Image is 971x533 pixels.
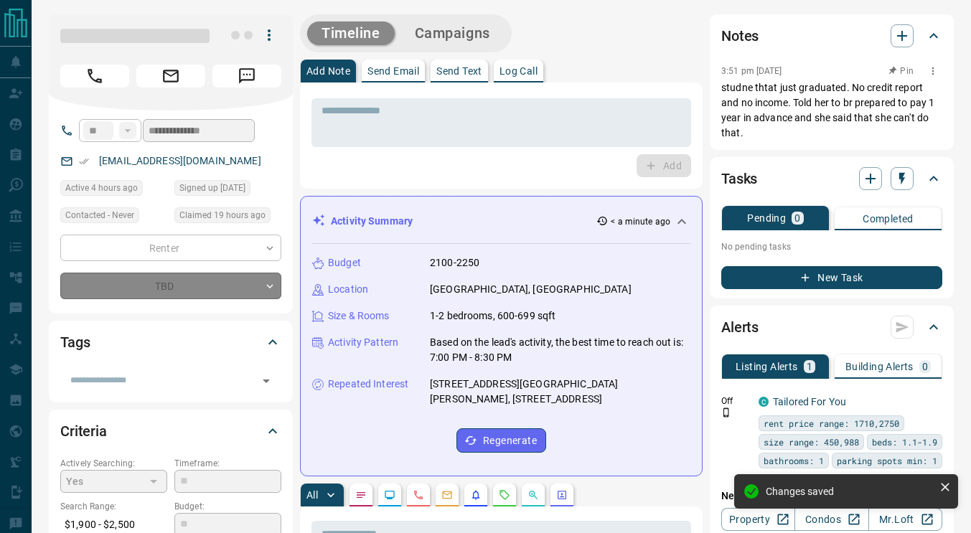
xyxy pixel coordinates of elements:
[721,161,942,196] div: Tasks
[174,500,281,513] p: Budget:
[60,65,129,88] span: Call
[65,208,134,222] span: Contacted - Never
[436,66,482,76] p: Send Text
[747,213,786,223] p: Pending
[881,65,922,77] button: Pin
[721,316,759,339] h2: Alerts
[721,395,750,407] p: Off
[721,167,757,190] h2: Tasks
[721,24,759,47] h2: Notes
[430,308,555,324] p: 1-2 bedrooms, 600-699 sqft
[355,489,367,501] svg: Notes
[766,486,934,497] div: Changes saved
[367,66,419,76] p: Send Email
[99,155,261,166] a: [EMAIL_ADDRESS][DOMAIN_NAME]
[922,362,928,372] p: 0
[179,181,245,195] span: Signed up [DATE]
[384,489,395,501] svg: Lead Browsing Activity
[328,282,368,297] p: Location
[721,489,942,504] p: New Alert:
[400,22,505,45] button: Campaigns
[60,235,281,261] div: Renter
[307,22,395,45] button: Timeline
[306,490,318,500] p: All
[312,208,690,235] div: Activity Summary< a minute ago
[764,453,824,468] span: bathrooms: 1
[773,396,846,407] a: Tailored For You
[764,435,859,449] span: size range: 450,988
[174,457,281,470] p: Timeframe:
[328,255,361,270] p: Budget
[764,416,899,430] span: rent price range: 1710,2750
[430,255,479,270] p: 2100-2250
[413,489,424,501] svg: Calls
[174,207,281,227] div: Sun Aug 17 2025
[556,489,568,501] svg: Agent Actions
[79,156,89,166] svg: Email Verified
[456,428,546,453] button: Regenerate
[872,435,937,449] span: beds: 1.1-1.9
[430,377,690,407] p: [STREET_ADDRESS][GEOGRAPHIC_DATA][PERSON_NAME], [STREET_ADDRESS]
[721,80,942,141] p: studne thtat just graduated. No credit report and no income. Told her to br prepared to pay 1 yea...
[430,335,690,365] p: Based on the lead's activity, the best time to reach out is: 7:00 PM - 8:30 PM
[328,335,398,350] p: Activity Pattern
[721,508,795,531] a: Property
[527,489,539,501] svg: Opportunities
[60,273,281,299] div: TBD
[430,282,632,297] p: [GEOGRAPHIC_DATA], [GEOGRAPHIC_DATA]
[441,489,453,501] svg: Emails
[794,213,800,223] p: 0
[256,371,276,391] button: Open
[807,362,812,372] p: 1
[136,65,205,88] span: Email
[60,420,107,443] h2: Criteria
[60,325,281,359] div: Tags
[837,453,937,468] span: parking spots min: 1
[331,214,413,229] p: Activity Summary
[845,362,914,372] p: Building Alerts
[721,266,942,289] button: New Task
[60,331,90,354] h2: Tags
[60,470,167,493] div: Yes
[328,377,408,392] p: Repeated Interest
[306,66,350,76] p: Add Note
[721,407,731,418] svg: Push Notification Only
[60,457,167,470] p: Actively Searching:
[470,489,482,501] svg: Listing Alerts
[328,308,390,324] p: Size & Rooms
[60,500,167,513] p: Search Range:
[721,19,942,53] div: Notes
[863,214,914,224] p: Completed
[60,414,281,448] div: Criteria
[721,236,942,258] p: No pending tasks
[499,489,510,501] svg: Requests
[759,397,769,407] div: condos.ca
[721,310,942,344] div: Alerts
[611,215,670,228] p: < a minute ago
[179,208,266,222] span: Claimed 19 hours ago
[65,181,138,195] span: Active 4 hours ago
[60,180,167,200] div: Mon Aug 18 2025
[212,65,281,88] span: Message
[736,362,798,372] p: Listing Alerts
[499,66,538,76] p: Log Call
[174,180,281,200] div: Fri Aug 08 2025
[721,66,782,76] p: 3:51 pm [DATE]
